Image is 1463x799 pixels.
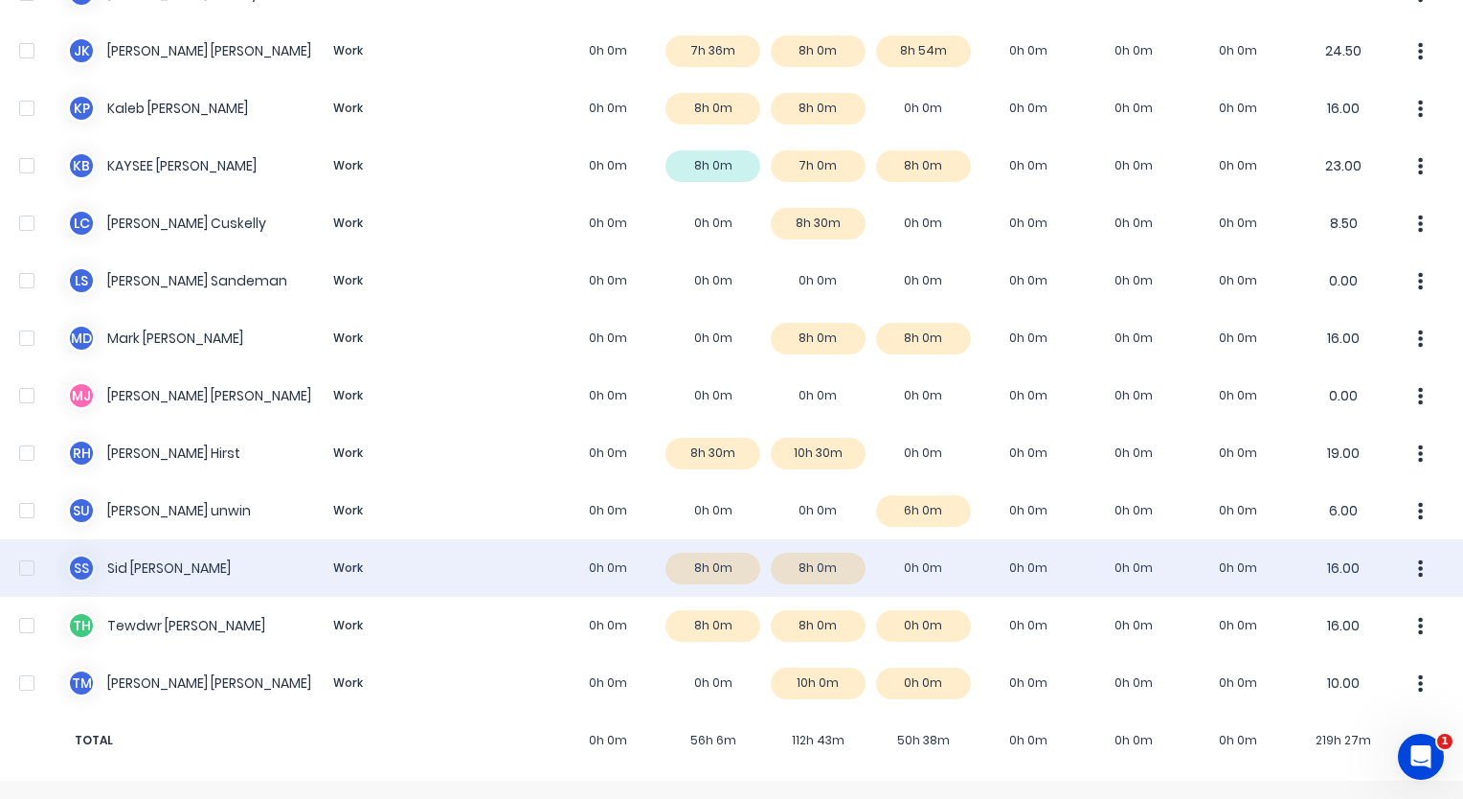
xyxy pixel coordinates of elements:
[661,732,766,749] span: 56h 6m
[1081,732,1186,749] span: 0h 0m
[555,732,661,749] span: 0h 0m
[1437,734,1452,749] span: 1
[870,732,976,749] span: 50h 38m
[976,732,1081,749] span: 0h 0m
[766,732,871,749] span: 112h 43m
[1186,732,1292,749] span: 0h 0m
[1398,734,1444,780] iframe: Intercom live chat
[1291,732,1396,749] span: 219h 27m
[67,732,421,749] span: TOTAL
